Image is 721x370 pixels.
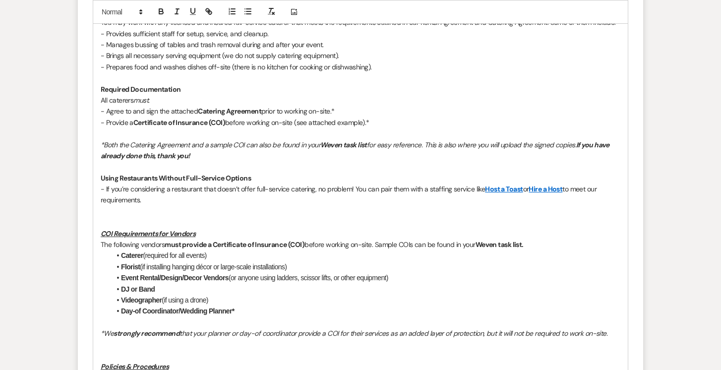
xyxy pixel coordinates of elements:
[121,274,229,282] strong: Event Rental/Design/Decor Vendors
[111,295,620,306] li: (if using a drone)
[485,185,523,193] a: Host a Toast
[180,329,607,338] em: that your planner or day-of coordinator provide a COI for their services as an added layer of pro...
[101,95,620,106] p: All caterers :
[101,117,620,128] p: - Provide a before working on-site (see attached example).*
[529,185,562,193] a: Hire a Host
[101,28,620,39] p: - Provides sufficient staff for setup, service, and cleanup.
[101,39,620,50] p: - Manages bussing of tables and trash removal during and after your event.
[101,50,620,61] p: - Brings all necessary serving equipment (we do not supply catering equipment).
[133,118,225,127] strong: Certificate of Insurance (COI)
[111,272,620,283] li: (or anyone using ladders, scissor lifts, or other equipment)
[101,140,320,149] em: *Both the Catering Agreement and a sample COI can also be found in your
[101,85,181,94] strong: Required Documentation
[114,329,180,338] em: strongly recommend
[367,140,576,149] em: for easy reference. This is also where you will upload the signed copies.
[121,285,155,293] strong: DJ or Band
[111,250,620,261] li: (required for all events)
[121,263,140,271] strong: Florist
[133,96,148,105] em: must
[101,229,195,238] u: COI Requirements for Vendors
[198,107,261,116] strong: Catering Agreement
[101,184,620,206] p: - If you’re considering a restaurant that doesn’t offer full-service catering, no problem! You ca...
[101,106,620,117] p: - Agree to and sign the attached prior to working on-site.*
[121,307,235,315] strong: Day-of Coordinator/Wedding Planner*
[165,240,304,249] strong: must provide a Certificate of Insurance (COI)
[320,140,367,149] em: Weven task list
[121,296,162,304] strong: Videographer
[121,251,143,259] strong: Caterer
[101,174,251,183] strong: Using Restaurants Without Full-Service Options
[101,140,610,160] em: If you have already done this, thank you!
[476,240,524,249] strong: Weven task list.
[111,261,620,272] li: (if installing hanging décor or large-scale installations)
[101,62,620,72] p: - Prepares food and washes dishes off-site (there is no kitchen for cooking or dishwashing).
[101,239,620,250] p: The following vendors before working on-site. Sample COIs can be found in your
